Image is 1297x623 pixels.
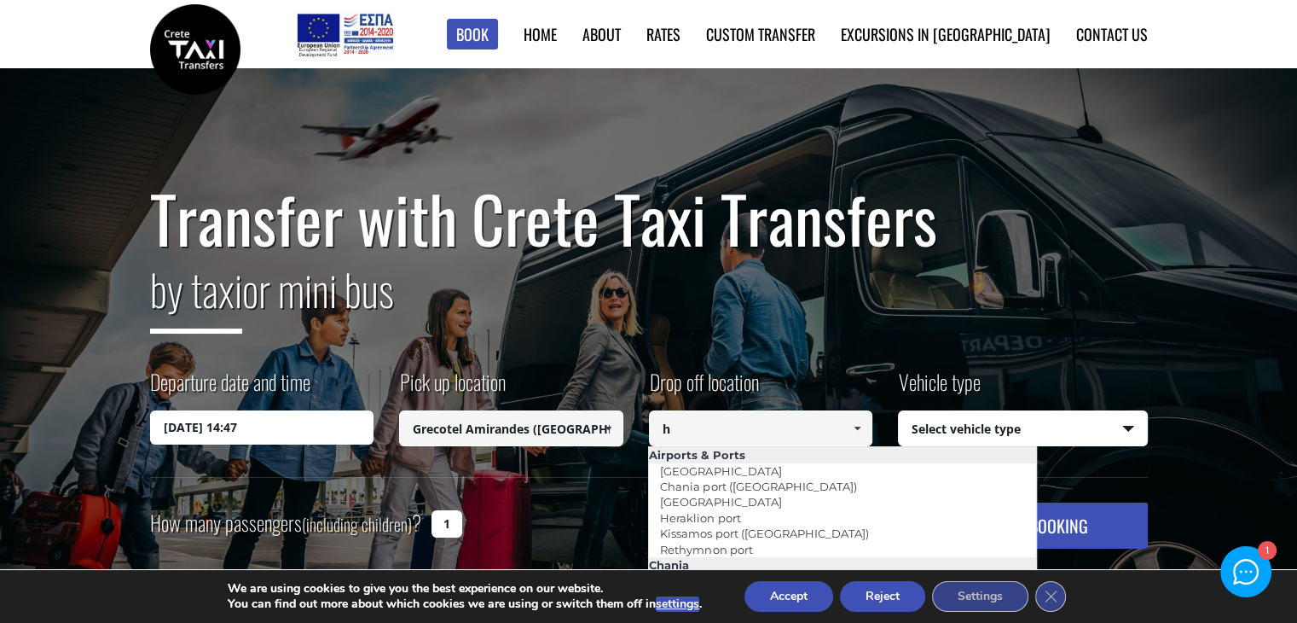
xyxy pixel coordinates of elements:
a: Rates [646,23,680,45]
button: Settings [932,581,1028,612]
p: You can find out more about which cookies we are using or switch them off in . [228,597,702,612]
a: Heraklion port [649,506,751,530]
h2: or mini bus [150,254,1148,346]
button: Reject [840,581,925,612]
a: Show All Items [843,410,871,446]
img: e-bannersEUERDF180X90.jpg [294,9,396,60]
a: Kissamos port ([GEOGRAPHIC_DATA]) [649,521,879,545]
li: Airports & Ports [649,447,1035,463]
input: Select drop-off location [649,410,873,446]
label: Departure date and time [150,367,310,410]
input: Select pickup location [399,410,623,446]
a: Chania port ([GEOGRAPHIC_DATA]) [649,475,867,498]
label: How many passengers ? [150,503,421,544]
h1: Transfer with Crete Taxi Transfers [150,183,1148,254]
p: We are using cookies to give you the best experience on our website. [228,581,702,597]
label: Pick up location [399,367,506,410]
a: Rethymnon port [649,538,763,562]
small: (including children) [302,511,412,537]
button: Close GDPR Cookie Banner [1035,581,1066,612]
button: Accept [744,581,833,612]
a: [GEOGRAPHIC_DATA] [649,459,792,483]
a: Excursions in [GEOGRAPHIC_DATA] [841,23,1051,45]
a: Contact us [1076,23,1148,45]
a: [GEOGRAPHIC_DATA] [649,490,792,514]
a: Custom Transfer [706,23,815,45]
img: Crete Taxi Transfers | Safe Taxi Transfer Services from to Heraklion Airport, Chania Airport, Ret... [150,4,240,95]
div: 1 [1258,542,1276,560]
a: Show All Items [593,410,622,446]
label: Drop off location [649,367,759,410]
span: by taxi [150,257,242,334]
a: Crete Taxi Transfers | Safe Taxi Transfer Services from to Heraklion Airport, Chania Airport, Ret... [150,38,240,56]
button: settings [656,597,699,612]
label: Vehicle type [898,367,981,410]
a: Home [524,23,557,45]
span: Select vehicle type [899,411,1147,447]
li: Chania [649,557,1035,573]
a: Book [447,19,498,50]
a: About [582,23,621,45]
